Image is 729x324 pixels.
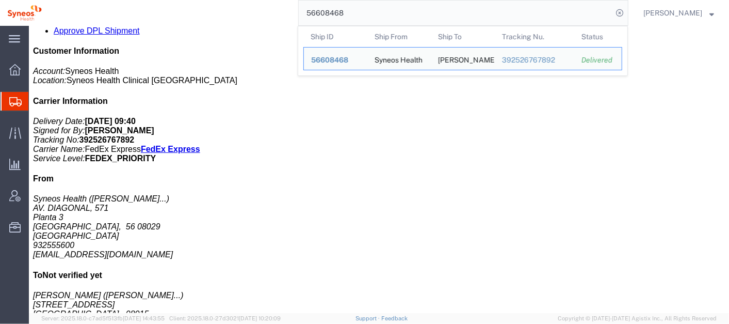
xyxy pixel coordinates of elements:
[299,1,612,25] input: Search for shipment number, reference number
[558,314,717,323] span: Copyright © [DATE]-[DATE] Agistix Inc., All Rights Reserved
[123,315,165,321] span: [DATE] 14:43:55
[502,55,568,66] div: 392526767892
[643,7,715,19] button: [PERSON_NAME]
[431,26,495,47] th: Ship To
[239,315,281,321] span: [DATE] 10:20:09
[367,26,431,47] th: Ship From
[41,315,165,321] span: Server: 2025.18.0-c7ad5f513fb
[581,55,614,66] div: Delivered
[29,26,729,313] iframe: FS Legacy Container
[355,315,381,321] a: Support
[303,26,627,75] table: Search Results
[643,7,702,19] span: Julie Ryan
[303,26,367,47] th: Ship ID
[495,26,575,47] th: Tracking Nu.
[311,55,360,66] div: 56608468
[381,315,408,321] a: Feedback
[311,56,348,64] span: 56608468
[7,5,42,21] img: logo
[438,48,488,70] div: Rosa Gonzalez Galindo
[375,48,423,70] div: Syneos Health
[574,26,622,47] th: Status
[169,315,281,321] span: Client: 2025.18.0-27d3021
